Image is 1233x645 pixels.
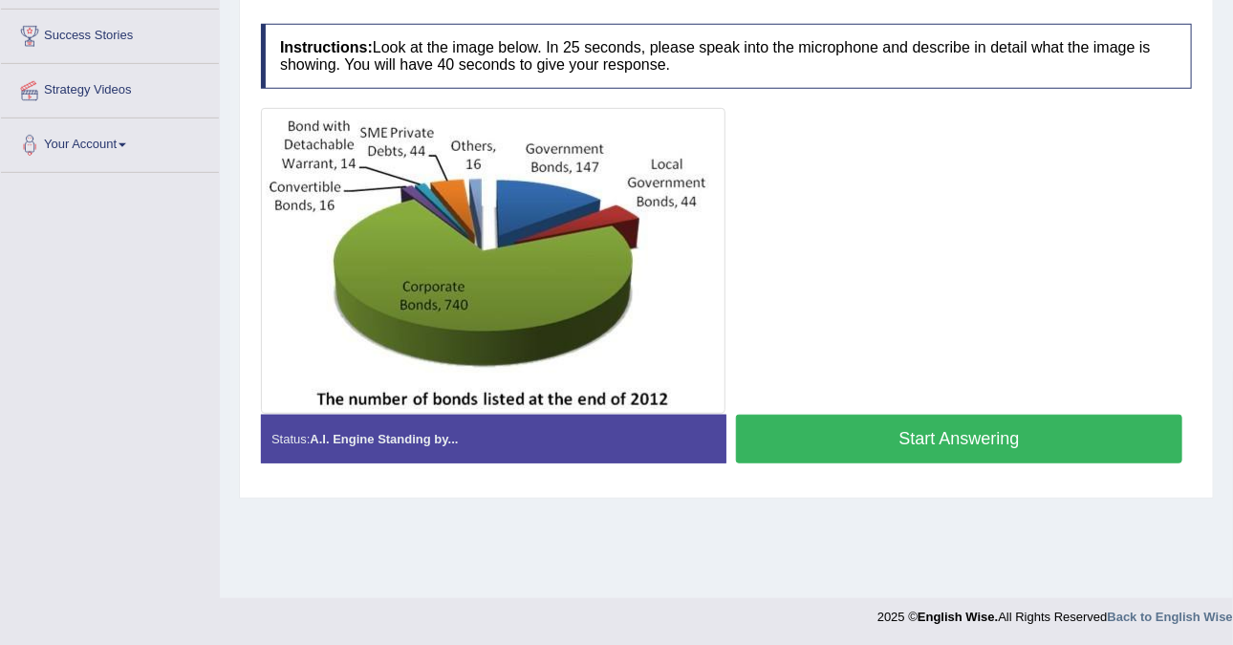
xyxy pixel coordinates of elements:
a: Your Account [1,118,219,166]
button: Start Answering [736,415,1182,463]
strong: English Wise. [918,610,998,624]
div: Status: [261,415,726,463]
a: Success Stories [1,10,219,57]
b: Instructions: [280,39,373,55]
strong: A.I. Engine Standing by... [310,432,458,446]
div: 2025 © All Rights Reserved [877,598,1233,626]
a: Strategy Videos [1,64,219,112]
a: Back to English Wise [1108,610,1233,624]
h4: Look at the image below. In 25 seconds, please speak into the microphone and describe in detail w... [261,24,1192,88]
